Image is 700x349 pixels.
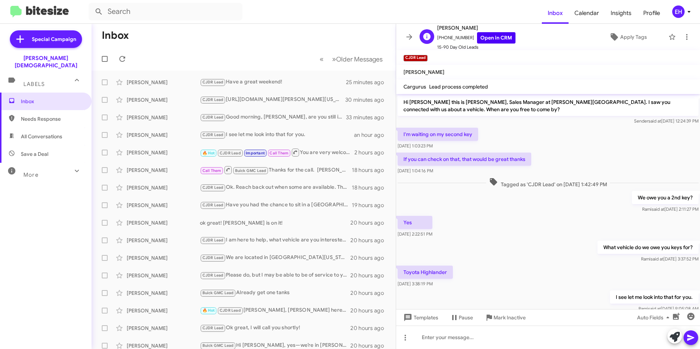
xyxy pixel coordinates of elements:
[202,80,224,85] span: CJDR Lead
[648,118,661,124] span: said at
[127,307,200,314] div: [PERSON_NAME]
[89,3,242,20] input: Search
[202,326,224,330] span: CJDR Lead
[398,95,699,116] p: Hi [PERSON_NAME] this is [PERSON_NAME], Sales Manager at [PERSON_NAME][GEOGRAPHIC_DATA]. I saw yo...
[642,206,699,212] span: Rami [DATE] 2:11:27 PM
[398,143,433,149] span: [DATE] 1:03:23 PM
[398,153,531,166] p: If you can check on that, that would be great thanks
[220,308,241,313] span: CJDR Lead
[235,168,267,173] span: Buick GMC Lead
[597,241,699,254] p: What vehicle do we owe you keys for?
[402,311,438,324] span: Templates
[127,131,200,139] div: [PERSON_NAME]
[634,118,699,124] span: Sender [DATE] 12:24:39 PM
[354,149,390,156] div: 2 hours ago
[605,3,637,24] a: Insights
[631,311,678,324] button: Auto Fields
[569,3,605,24] a: Calendar
[202,132,224,137] span: CJDR Lead
[202,343,234,348] span: Buick GMC Lead
[346,79,390,86] div: 25 minutes ago
[127,237,200,244] div: [PERSON_NAME]
[200,201,352,209] div: Have you had the chance to sit in a [GEOGRAPHIC_DATA] and drive one? I definitely think this vehi...
[666,5,692,18] button: EH
[10,30,82,48] a: Special Campaign
[398,168,433,173] span: [DATE] 1:04:16 PM
[494,311,526,324] span: Mark Inactive
[202,290,234,295] span: Buick GMC Lead
[542,3,569,24] a: Inbox
[479,311,532,324] button: Mark Inactive
[444,311,479,324] button: Pause
[403,69,444,75] span: [PERSON_NAME]
[202,97,224,102] span: CJDR Lead
[350,272,390,279] div: 20 hours ago
[610,290,699,304] p: I see let me look into that for you.
[591,30,665,44] button: Apply Tags
[200,78,346,86] div: Have a great weekend!
[127,114,200,121] div: [PERSON_NAME]
[269,151,288,155] span: Call Them
[396,311,444,324] button: Templates
[350,254,390,262] div: 20 hours ago
[352,202,390,209] div: 19 hours ago
[202,185,224,190] span: CJDR Lead
[202,308,215,313] span: 🔥 Hot
[246,151,265,155] span: Important
[200,165,352,174] div: Thanks for the call. [PERSON_NAME] is our expert on EV vehicles. His contact number is [PHONE_NUM...
[328,52,387,67] button: Next
[220,151,241,155] span: CJDR Lead
[127,202,200,209] div: [PERSON_NAME]
[202,238,224,243] span: CJDR Lead
[346,114,390,121] div: 33 minutes ago
[352,184,390,191] div: 18 hours ago
[127,324,200,332] div: [PERSON_NAME]
[350,289,390,297] div: 20 hours ago
[398,281,433,286] span: [DATE] 3:38:19 PM
[127,184,200,191] div: [PERSON_NAME]
[202,203,224,207] span: CJDR Lead
[127,272,200,279] div: [PERSON_NAME]
[202,168,221,173] span: Call Them
[332,55,336,64] span: »
[350,219,390,226] div: 20 hours ago
[21,133,62,140] span: All Conversations
[336,55,383,63] span: Older Messages
[459,311,473,324] span: Pause
[127,166,200,174] div: [PERSON_NAME]
[352,166,390,174] div: 18 hours ago
[398,216,432,229] p: Yes
[200,148,354,157] div: You are very welcome. Let us know if anything chnages.
[200,254,350,262] div: We are located in [GEOGRAPHIC_DATA][US_STATE].
[23,81,45,87] span: Labels
[200,113,346,121] div: Good morning, [PERSON_NAME], are you still in the market for a Tacoma?
[477,32,515,44] a: Open in CRM
[23,172,38,178] span: More
[21,150,48,158] span: Save a Deal
[398,128,478,141] p: I'm waiting on my second key
[102,30,129,41] h1: Inbox
[200,306,350,315] div: [PERSON_NAME], [PERSON_NAME] here the manager at [PERSON_NAME]. I would like to call you and disc...
[200,219,350,226] div: ok great! [PERSON_NAME] is on it!
[648,306,661,311] span: said at
[21,115,83,123] span: Needs Response
[672,5,685,18] div: EH
[200,131,354,139] div: I see let me look into that for you.
[127,149,200,156] div: [PERSON_NAME]
[632,191,699,204] p: We owe you a 2nd key?
[200,271,350,279] div: Please do, but I may be able to be of service to you. Why is it a bad time?
[638,306,699,311] span: Rami [DATE] 9:05:08 AM
[486,177,610,188] span: Tagged as 'CJDR Lead' on [DATE] 1:42:49 PM
[346,96,390,104] div: 30 minutes ago
[202,115,224,120] span: CJDR Lead
[32,35,76,43] span: Special Campaign
[637,3,666,24] a: Profile
[200,324,350,332] div: Ok great, I will call you shortly!
[127,219,200,226] div: [PERSON_NAME]
[403,83,426,90] span: Cargurus
[651,256,663,262] span: said at
[350,307,390,314] div: 20 hours ago
[354,131,390,139] div: an hour ago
